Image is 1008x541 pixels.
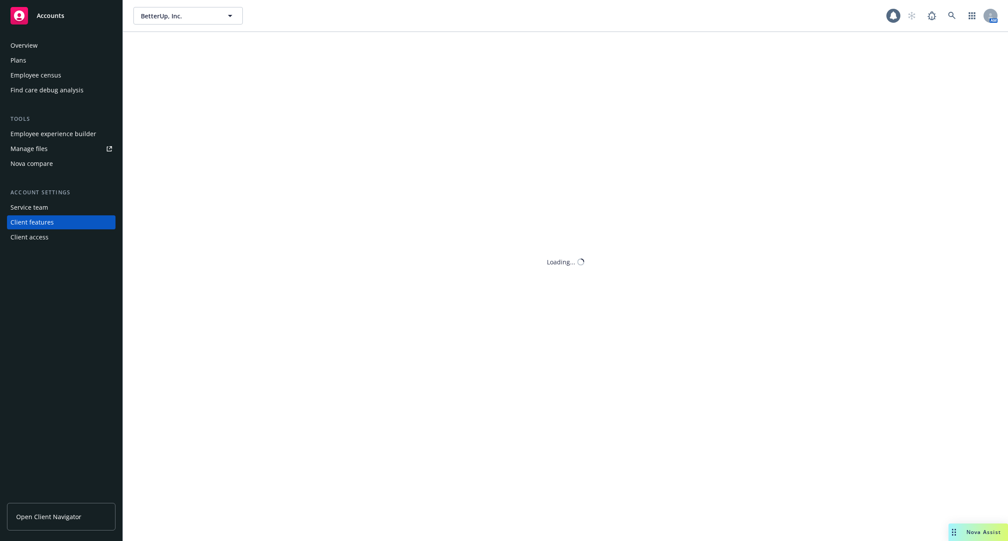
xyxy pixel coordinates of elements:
span: Nova Assist [966,528,1001,536]
div: Nova compare [10,157,53,171]
div: Plans [10,53,26,67]
div: Client features [10,215,54,229]
a: Employee experience builder [7,127,115,141]
a: Service team [7,200,115,214]
div: Client access [10,230,49,244]
div: Employee census [10,68,61,82]
a: Client features [7,215,115,229]
a: Start snowing [903,7,920,25]
a: Manage files [7,142,115,156]
a: Nova compare [7,157,115,171]
button: BetterUp, Inc. [133,7,243,25]
a: Search [943,7,961,25]
span: Accounts [37,12,64,19]
a: Overview [7,39,115,53]
span: Open Client Navigator [16,512,81,521]
div: Account settings [7,188,115,197]
a: Employee census [7,68,115,82]
span: BetterUp, Inc. [141,11,217,21]
a: Switch app [963,7,981,25]
div: Find care debug analysis [10,83,84,97]
a: Find care debug analysis [7,83,115,97]
button: Nova Assist [948,523,1008,541]
div: Employee experience builder [10,127,96,141]
a: Plans [7,53,115,67]
a: Client access [7,230,115,244]
div: Loading... [547,257,575,267]
div: Overview [10,39,38,53]
a: Accounts [7,4,115,28]
div: Tools [7,115,115,123]
div: Service team [10,200,48,214]
div: Manage files [10,142,48,156]
a: Report a Bug [923,7,941,25]
div: Drag to move [948,523,959,541]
